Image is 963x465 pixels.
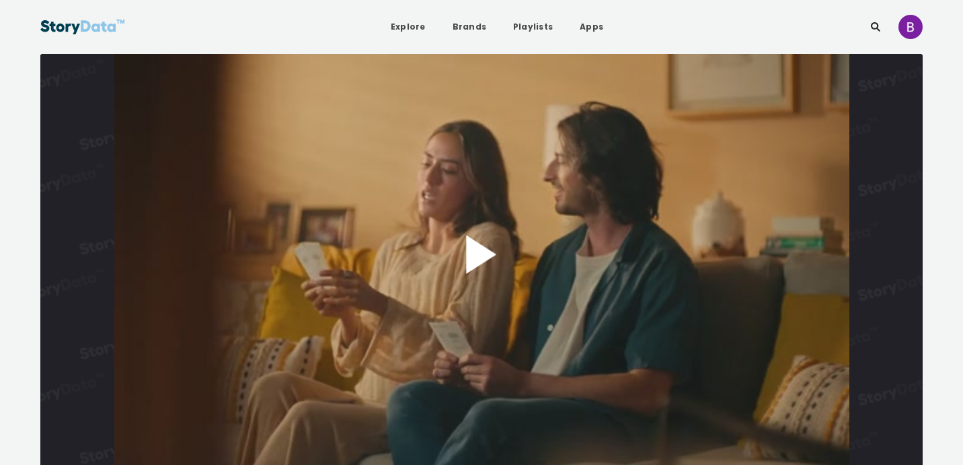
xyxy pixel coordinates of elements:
[442,15,497,39] a: Brands
[898,15,923,39] img: ACg8ocJ3tsTubkyRGS1hNQ3J_RX-VOuYk51qQoek59MQyNfIhGJkmA=s96-c
[502,15,564,39] a: Playlists
[380,15,436,39] a: Explore
[569,15,614,39] a: Apps
[40,15,125,39] img: StoryData Logo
